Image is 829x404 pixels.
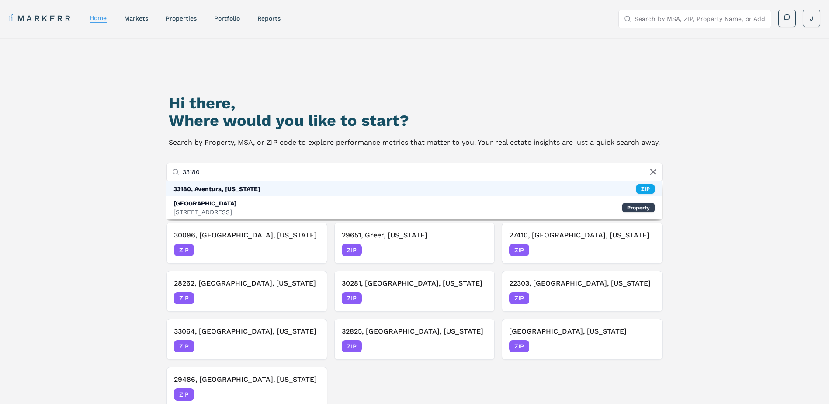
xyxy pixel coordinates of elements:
span: ZIP [174,292,194,304]
button: 27410, [GEOGRAPHIC_DATA], [US_STATE]ZIP[DATE] [502,223,663,264]
div: [STREET_ADDRESS] [173,208,236,216]
span: [DATE] [300,390,320,399]
button: 29651, Greer, [US_STATE]ZIP[DATE] [334,223,495,264]
div: Suggestions [166,181,662,219]
div: 33180, Aventura, [US_STATE] [173,185,260,193]
button: 22303, [GEOGRAPHIC_DATA], [US_STATE]ZIP[DATE] [502,271,663,312]
span: [DATE] [468,246,487,254]
a: Portfolio [214,15,240,22]
span: ZIP [509,292,529,304]
span: [DATE] [300,342,320,351]
div: [GEOGRAPHIC_DATA] [173,199,236,208]
button: [GEOGRAPHIC_DATA], [US_STATE]ZIP[DATE] [502,319,663,360]
h3: 29486, [GEOGRAPHIC_DATA], [US_STATE] [174,374,320,385]
h1: Hi there, [169,94,660,112]
span: [DATE] [468,342,487,351]
span: ZIP [174,388,194,401]
h3: 27410, [GEOGRAPHIC_DATA], [US_STATE] [509,230,655,240]
h3: 22303, [GEOGRAPHIC_DATA], [US_STATE] [509,278,655,289]
span: [DATE] [635,246,655,254]
a: MARKERR [9,12,72,24]
span: ZIP [174,244,194,256]
button: 30096, [GEOGRAPHIC_DATA], [US_STATE]ZIP[DATE] [166,223,327,264]
h3: 29651, Greer, [US_STATE] [342,230,488,240]
h3: 30281, [GEOGRAPHIC_DATA], [US_STATE] [342,278,488,289]
span: ZIP [174,340,194,352]
div: ZIP [636,184,655,194]
h2: Where would you like to start? [169,112,660,129]
span: [DATE] [468,294,487,303]
span: [DATE] [300,246,320,254]
a: markets [124,15,148,22]
button: 32825, [GEOGRAPHIC_DATA], [US_STATE]ZIP[DATE] [334,319,495,360]
a: reports [257,15,281,22]
span: [DATE] [635,294,655,303]
a: properties [166,15,197,22]
div: Property: Meadow Creek [166,196,662,219]
button: J [803,10,820,27]
span: J [810,14,813,23]
div: Property [622,203,655,212]
span: ZIP [342,292,362,304]
h3: [GEOGRAPHIC_DATA], [US_STATE] [509,326,655,337]
input: Search by MSA, ZIP, Property Name, or Address [635,10,766,28]
h3: 28262, [GEOGRAPHIC_DATA], [US_STATE] [174,278,320,289]
span: ZIP [509,244,529,256]
span: [DATE] [635,342,655,351]
a: home [90,14,107,21]
p: Search by Property, MSA, or ZIP code to explore performance metrics that matter to you. Your real... [169,136,660,149]
span: [DATE] [300,294,320,303]
input: Search by MSA, ZIP, Property Name, or Address [183,163,657,181]
span: ZIP [342,244,362,256]
button: 30281, [GEOGRAPHIC_DATA], [US_STATE]ZIP[DATE] [334,271,495,312]
span: ZIP [342,340,362,352]
button: 28262, [GEOGRAPHIC_DATA], [US_STATE]ZIP[DATE] [166,271,327,312]
h3: 33064, [GEOGRAPHIC_DATA], [US_STATE] [174,326,320,337]
button: 33064, [GEOGRAPHIC_DATA], [US_STATE]ZIP[DATE] [166,319,327,360]
h3: 30096, [GEOGRAPHIC_DATA], [US_STATE] [174,230,320,240]
div: ZIP: 33180, Aventura, Florida [166,181,662,196]
span: ZIP [509,340,529,352]
h3: 32825, [GEOGRAPHIC_DATA], [US_STATE] [342,326,488,337]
